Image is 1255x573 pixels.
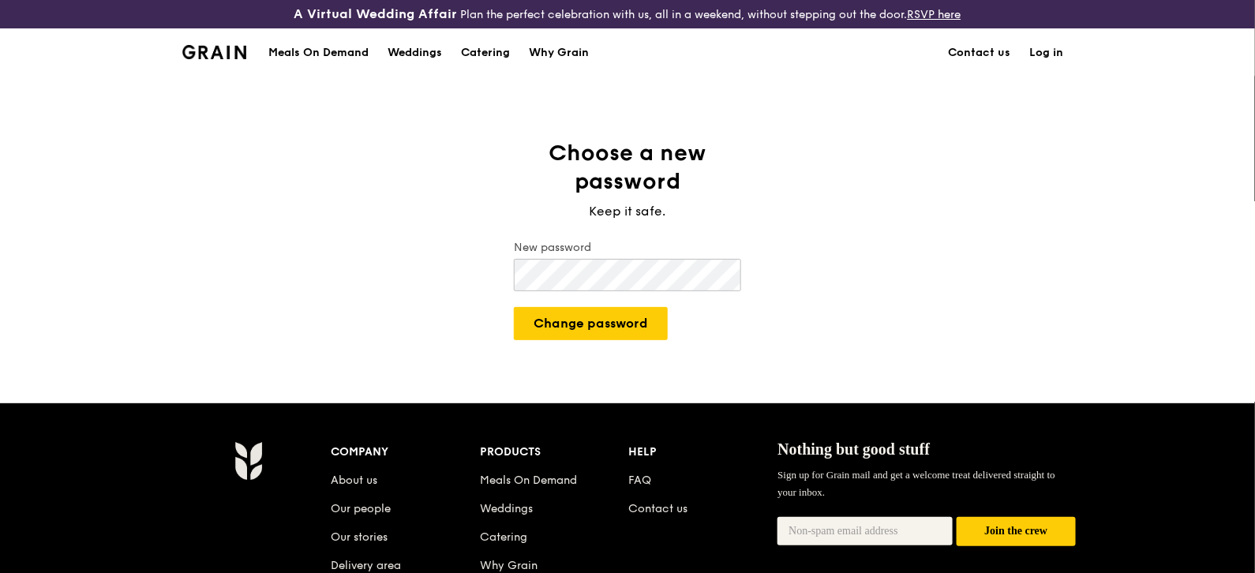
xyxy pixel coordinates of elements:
[777,517,953,545] input: Non-spam email address
[529,29,589,77] div: Why Grain
[388,29,442,77] div: Weddings
[519,29,598,77] a: Why Grain
[294,6,458,22] h3: A Virtual Wedding Affair
[480,502,533,515] a: Weddings
[182,28,246,75] a: GrainGrain
[908,8,961,21] a: RSVP here
[234,441,262,481] img: Grain
[480,474,577,487] a: Meals On Demand
[331,502,391,515] a: Our people
[514,240,741,256] label: New password
[331,530,388,544] a: Our stories
[182,45,246,59] img: Grain
[629,474,652,487] a: FAQ
[777,440,930,458] span: Nothing but good stuff
[514,307,668,340] button: Change password
[480,441,629,463] div: Products
[331,559,401,572] a: Delivery area
[629,441,778,463] div: Help
[957,517,1076,546] button: Join the crew
[209,6,1046,22] div: Plan the perfect celebration with us, all in a weekend, without stepping out the door.
[480,559,538,572] a: Why Grain
[629,502,688,515] a: Contact us
[480,530,527,544] a: Catering
[938,29,1020,77] a: Contact us
[378,29,451,77] a: Weddings
[331,474,377,487] a: About us
[1020,29,1073,77] a: Log in
[331,441,480,463] div: Company
[268,29,369,77] div: Meals On Demand
[590,204,666,219] span: Keep it safe.
[777,469,1055,498] span: Sign up for Grain mail and get a welcome treat delivered straight to your inbox.
[451,29,519,77] a: Catering
[501,139,754,196] h1: Choose a new password
[461,29,510,77] div: Catering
